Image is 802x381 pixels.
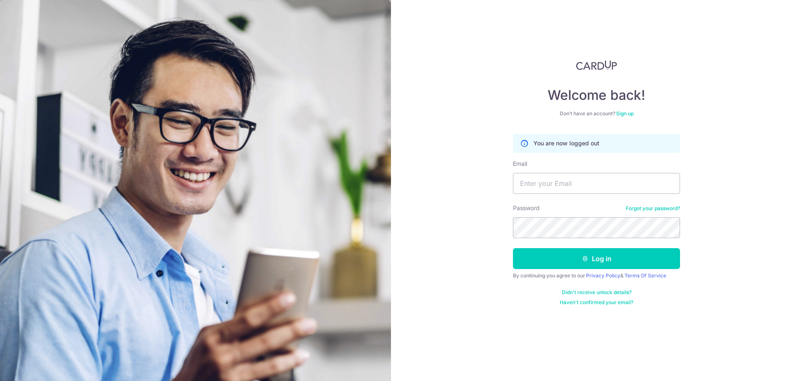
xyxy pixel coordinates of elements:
[513,272,680,279] div: By continuing you agree to our &
[513,160,527,168] label: Email
[513,248,680,269] button: Log in
[616,110,634,117] a: Sign up
[626,205,680,212] a: Forgot your password?
[533,139,599,147] p: You are now logged out
[560,299,633,306] a: Haven't confirmed your email?
[513,87,680,104] h4: Welcome back!
[513,173,680,194] input: Enter your Email
[513,110,680,117] div: Don’t have an account?
[576,60,617,70] img: CardUp Logo
[513,204,540,212] label: Password
[624,272,666,279] a: Terms Of Service
[562,289,632,296] a: Didn't receive unlock details?
[586,272,620,279] a: Privacy Policy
